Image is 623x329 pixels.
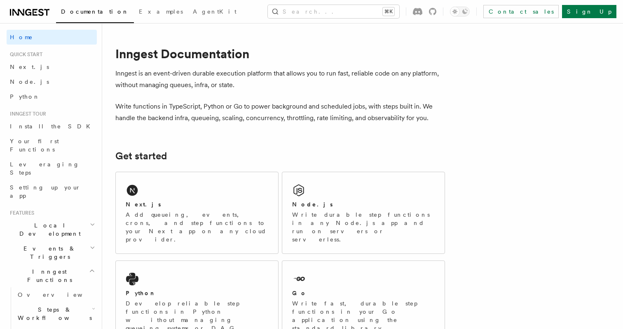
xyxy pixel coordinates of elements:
[10,33,33,41] span: Home
[14,305,92,322] span: Steps & Workflows
[10,64,49,70] span: Next.js
[115,68,445,91] p: Inngest is an event-driven durable execution platform that allows you to run fast, reliable code ...
[7,119,97,134] a: Install the SDK
[188,2,241,22] a: AgentKit
[115,150,167,162] a: Get started
[7,30,97,45] a: Home
[14,302,97,325] button: Steps & Workflows
[7,59,97,74] a: Next.js
[7,134,97,157] a: Your first Functions
[7,157,97,180] a: Leveraging Steps
[193,8,237,15] span: AgentKit
[7,74,97,89] a: Node.js
[10,123,95,130] span: Install the SDK
[61,8,129,15] span: Documentation
[7,267,89,284] span: Inngest Functions
[139,8,183,15] span: Examples
[7,221,90,238] span: Local Development
[7,210,34,216] span: Features
[7,264,97,287] button: Inngest Functions
[115,101,445,124] p: Write functions in TypeScript, Python or Go to power background and scheduled jobs, with steps bu...
[10,78,49,85] span: Node.js
[292,200,333,208] h2: Node.js
[7,218,97,241] button: Local Development
[10,161,80,176] span: Leveraging Steps
[126,200,161,208] h2: Next.js
[134,2,188,22] a: Examples
[450,7,470,17] button: Toggle dark mode
[7,244,90,261] span: Events & Triggers
[56,2,134,23] a: Documentation
[115,172,279,254] a: Next.jsAdd queueing, events, crons, and step functions to your Next app on any cloud provider.
[10,184,81,199] span: Setting up your app
[126,289,156,297] h2: Python
[7,241,97,264] button: Events & Triggers
[126,211,268,244] p: Add queueing, events, crons, and step functions to your Next app on any cloud provider.
[383,7,394,16] kbd: ⌘K
[10,138,59,153] span: Your first Functions
[18,291,103,298] span: Overview
[282,172,445,254] a: Node.jsWrite durable step functions in any Node.js app and run on servers or serverless.
[7,51,42,58] span: Quick start
[562,5,616,18] a: Sign Up
[268,5,399,18] button: Search...⌘K
[7,111,46,117] span: Inngest tour
[7,180,97,203] a: Setting up your app
[10,93,40,100] span: Python
[115,46,445,61] h1: Inngest Documentation
[7,89,97,104] a: Python
[14,287,97,302] a: Overview
[292,211,435,244] p: Write durable step functions in any Node.js app and run on servers or serverless.
[292,289,307,297] h2: Go
[483,5,559,18] a: Contact sales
